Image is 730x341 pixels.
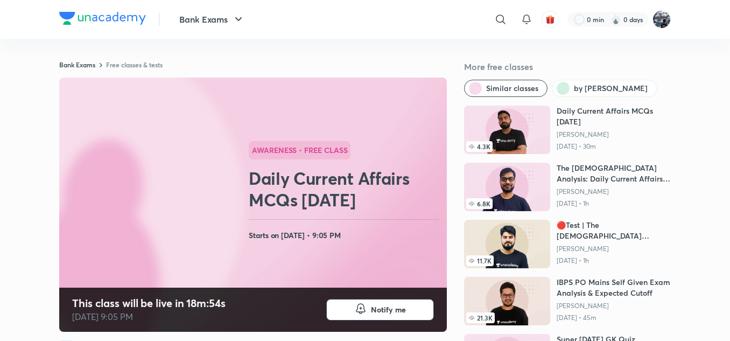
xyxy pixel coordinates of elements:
[466,141,493,152] span: 4.3K
[486,83,538,94] span: Similar classes
[652,10,671,29] img: Om singh
[557,106,671,127] h6: Daily Current Affairs MCQs [DATE]
[466,255,494,266] span: 11.7K
[557,130,671,139] a: [PERSON_NAME]
[610,14,621,25] img: streak
[557,314,671,322] p: [DATE] • 45m
[72,296,226,310] h4: This class will be live in 18m:54s
[59,12,146,25] img: Company Logo
[59,12,146,27] a: Company Logo
[464,60,671,73] h5: More free classes
[557,220,671,241] h6: 🔴Test | The [DEMOGRAPHIC_DATA] Editorial | 50 Questions | [DATE]🔴
[557,245,671,253] a: [PERSON_NAME]
[59,60,95,69] a: Bank Exams
[552,80,657,97] button: by Abhijeet Mishra
[557,256,671,265] p: [DATE] • 1h
[557,163,671,184] h6: The [DEMOGRAPHIC_DATA] Analysis: Daily Current Affairs ([DATE])
[106,60,163,69] a: Free classes & tests
[545,15,555,24] img: avatar
[72,310,226,323] p: [DATE] 9:05 PM
[249,168,443,211] h2: Daily Current Affairs MCQs [DATE]
[464,80,547,97] button: Similar classes
[542,11,559,28] button: avatar
[326,299,434,321] button: Notify me
[557,277,671,298] h6: IBPS PO Mains Self Given Exam Analysis & Expected Cutoff
[557,142,671,151] p: [DATE] • 30m
[249,228,443,242] h4: Starts on [DATE] • 9:05 PM
[173,9,251,30] button: Bank Exams
[466,198,493,209] span: 6.8K
[574,83,648,94] span: by Abhijeet Mishra
[557,187,671,196] a: [PERSON_NAME]
[371,304,406,315] span: Notify me
[557,199,671,208] p: [DATE] • 1h
[466,312,495,323] span: 21.3K
[557,302,671,310] a: [PERSON_NAME]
